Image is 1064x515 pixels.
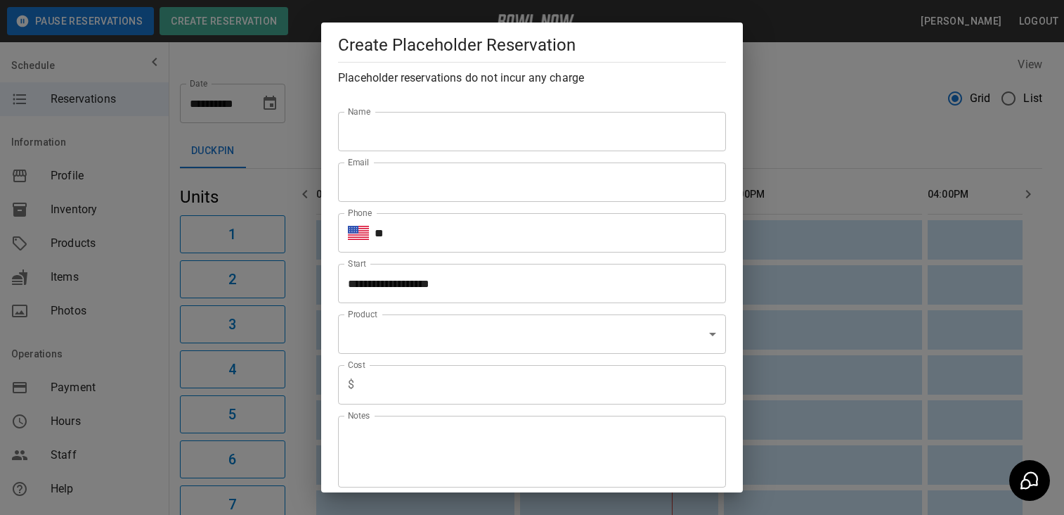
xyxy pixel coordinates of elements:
label: Start [348,257,366,269]
h5: Create Placeholder Reservation [338,34,726,56]
input: Choose date, selected date is Aug 21, 2025 [338,264,716,303]
h6: Placeholder reservations do not incur any charge [338,68,726,88]
button: Select country [348,222,369,243]
p: $ [348,376,354,393]
label: Phone [348,207,372,219]
div: ​ [338,314,726,354]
